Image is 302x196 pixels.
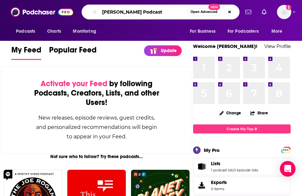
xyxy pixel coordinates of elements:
button: Share [250,107,268,119]
span: My Feed [11,45,41,59]
div: Search podcasts, credits, & more... [82,5,240,19]
button: Show profile menu [277,5,291,19]
span: More [271,27,282,36]
a: PRO [282,147,290,152]
span: For Business [190,27,216,36]
button: open menu [68,25,104,38]
span: Lists [193,158,291,175]
a: View Profile [264,43,291,49]
div: Open Intercom Messenger [280,161,295,177]
a: My Feed [11,45,41,60]
span: Exports [211,179,227,185]
button: Open AdvancedNew [188,8,220,16]
img: User Profile [277,5,291,19]
span: Podcasts [16,27,35,36]
span: Open Advanced [190,10,217,14]
div: Not sure who to follow? Try these podcasts... [1,154,192,159]
img: Podchaser - Follow, Share and Rate Podcasts [11,6,73,18]
span: For Podcasters [228,27,259,36]
div: My Pro [204,147,220,153]
p: Update [161,48,177,53]
span: Activate your Feed [41,79,107,88]
a: Popular Feed [49,45,97,60]
div: by following Podcasts, Creators, Lists, and other Users! [34,79,159,107]
button: open menu [267,25,291,38]
span: Charts [47,27,61,36]
a: Show notifications dropdown [259,6,269,17]
input: Search podcasts, credits, & more... [99,7,188,17]
button: open menu [11,25,44,38]
span: Popular Feed [49,45,97,59]
div: New releases, episode reviews, guest credits, and personalized recommendations will begin to appe... [34,113,159,141]
a: Create My Top 8 [193,124,291,133]
span: Lists [211,161,220,167]
span: , [233,168,233,172]
a: Lists [211,161,258,167]
a: Exports [193,177,291,194]
a: 1 podcast list [211,168,233,172]
a: Charts [43,25,65,38]
button: open menu [223,25,268,38]
span: 0 items [211,187,227,191]
a: Show notifications dropdown [243,6,254,17]
span: Exports [195,181,208,190]
span: Logged in as Shift_2 [277,5,291,19]
a: 0 episode lists [233,168,258,172]
svg: Add a profile image [286,5,291,10]
a: Update [144,45,182,56]
span: New [208,4,220,10]
a: Welcome [PERSON_NAME]! [193,43,257,49]
a: Lists [195,162,208,171]
span: PRO [282,148,290,153]
button: open menu [185,25,224,38]
button: Change [216,109,245,117]
span: Monitoring [73,27,96,36]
